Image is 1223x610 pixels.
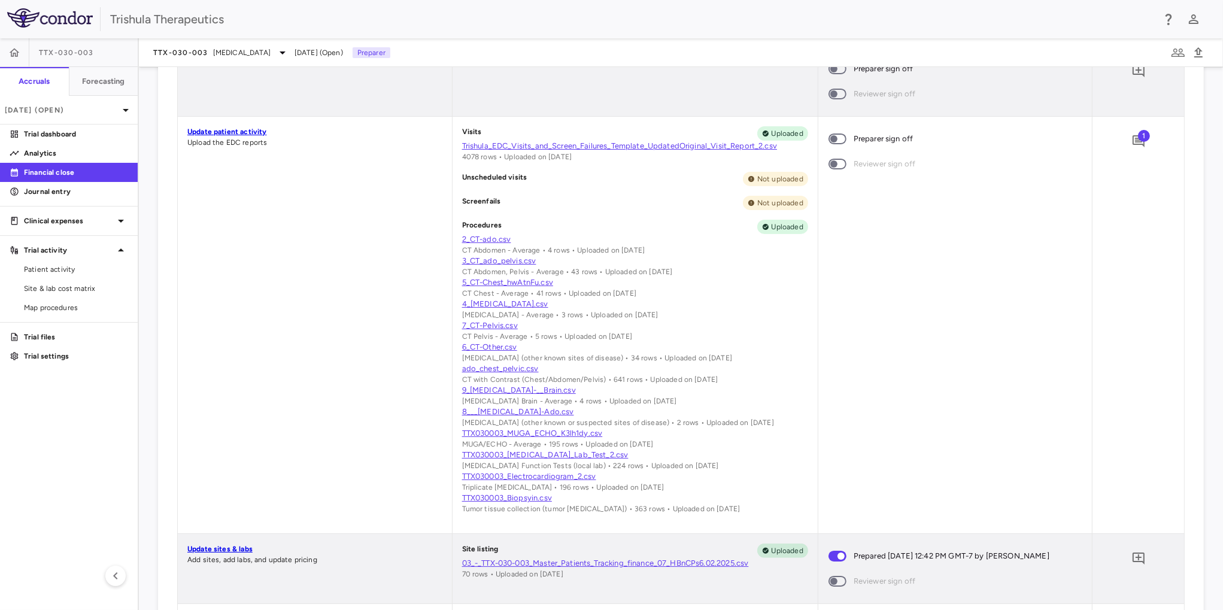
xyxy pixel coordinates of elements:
p: Financial close [24,167,128,178]
span: Uploaded [767,128,808,139]
span: Triplicate [MEDICAL_DATA] • 196 rows • Uploaded on [DATE] [462,483,664,491]
span: MUGA/ECHO - Average • 195 rows • Uploaded on [DATE] [462,440,654,448]
div: Trishula Therapeutics [110,10,1154,28]
a: Trishula_EDC_Visits_and_Screen_Failures_Template_UpdatedOriginal_Visit_Report_2.csv [462,141,808,151]
h6: Forecasting [82,76,125,87]
a: ado_chest_pelvic.csv [462,363,808,374]
span: Prepared [DATE] 12:42 PM GMT-7 by [PERSON_NAME] [854,550,1049,563]
p: Trial activity [24,245,114,256]
span: Upload the EDC reports [187,138,267,147]
p: Procedures [462,220,502,234]
span: [MEDICAL_DATA] (other known sites of disease) • 34 rows • Uploaded on [DATE] [462,354,732,362]
span: 1 [1138,130,1150,142]
span: Add sites, add labs, and update pricing [187,556,317,564]
span: [MEDICAL_DATA] [213,47,271,58]
span: Patient activity [24,264,128,275]
p: Site listing [462,544,499,558]
span: 70 rows • Uploaded on [DATE] [462,570,563,578]
a: TTX030003_Biopsyin.csv [462,493,808,503]
svg: Add comment [1131,551,1146,566]
span: TTX-030-003 [153,48,208,57]
a: 3_CT_ado_pelvis.csv [462,256,808,266]
span: 4078 rows • Uploaded on [DATE] [462,153,572,161]
span: [MEDICAL_DATA] Function Tests (local lab) • 224 rows • Uploaded on [DATE] [462,462,719,470]
a: TTX030003_[MEDICAL_DATA]_Lab_Test_2.csv [462,450,808,460]
a: 9_[MEDICAL_DATA]-__Brain.csv [462,385,808,396]
span: Tumor tissue collection (tumor [MEDICAL_DATA]) • 363 rows • Uploaded on [DATE] [462,505,741,513]
a: Update patient activity [187,128,266,136]
button: Add comment [1128,61,1149,81]
span: CT Abdomen - Average • 4 rows • Uploaded on [DATE] [462,246,645,254]
span: Not uploaded [752,198,808,208]
a: 4_[MEDICAL_DATA].csv [462,299,808,309]
span: Uploaded [767,221,808,232]
span: [MEDICAL_DATA] - Average • 3 rows • Uploaded on [DATE] [462,311,658,319]
p: Trial dashboard [24,129,128,139]
button: Add comment [1128,548,1149,569]
a: TTX030003_Electrocardiogram_2.csv [462,471,808,482]
span: Reviewer sign off [854,87,916,101]
span: CT Chest - Average • 41 rows • Uploaded on [DATE] [462,289,636,298]
button: Add comment [1128,131,1149,151]
span: Preparer sign off [854,62,914,75]
span: Reviewer sign off [854,157,916,171]
p: Trial settings [24,351,128,362]
p: [DATE] (Open) [5,105,119,116]
p: Trial files [24,332,128,342]
a: 2_CT-ado.csv [462,234,808,245]
span: [MEDICAL_DATA] Brain - Average • 4 rows • Uploaded on [DATE] [462,397,677,405]
a: 8___[MEDICAL_DATA]-Ado.csv [462,406,808,417]
span: Reviewer sign off [854,575,916,588]
span: CT Pelvis - Average • 5 rows • Uploaded on [DATE] [462,332,632,341]
span: TTX-030-003 [39,48,94,57]
p: Clinical expenses [24,216,114,226]
svg: Add comment [1131,134,1146,148]
svg: Add comment [1131,64,1146,78]
h6: Accruals [19,76,50,87]
a: 6_CT-Other.csv [462,342,808,353]
span: CT with Contrast (Chest/Abdomen/Pelvis) • 641 rows • Uploaded on [DATE] [462,375,718,384]
span: Not uploaded [752,174,808,184]
a: 5_CT-Chest_hwAtnFu.csv [462,277,808,288]
span: Map procedures [24,302,128,313]
a: Update sites & labs [187,545,253,553]
p: Unscheduled visits [462,172,527,186]
span: Uploaded [767,545,808,556]
span: Preparer sign off [854,132,914,145]
a: 03_-_TTX-030-003_Master_Patients_Tracking_finance_07_HBnCPs6.02.2025.csv [462,558,808,569]
p: Journal entry [24,186,128,197]
a: 7_CT-Pelvis.csv [462,320,808,331]
p: Screenfails [462,196,501,210]
p: Preparer [353,47,390,58]
span: Site & lab cost matrix [24,283,128,294]
a: TTX030003_MUGA_ECHO_K3lh1dy.csv [462,428,808,439]
img: logo-full-SnFGN8VE.png [7,8,93,28]
span: [MEDICAL_DATA] (other known or suspected sites of disease) • 2 rows • Uploaded on [DATE] [462,418,774,427]
span: [DATE] (Open) [295,47,343,58]
span: CT Abdomen, Pelvis - Average • 43 rows • Uploaded on [DATE] [462,268,673,276]
p: Visits [462,126,482,141]
p: Analytics [24,148,128,159]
